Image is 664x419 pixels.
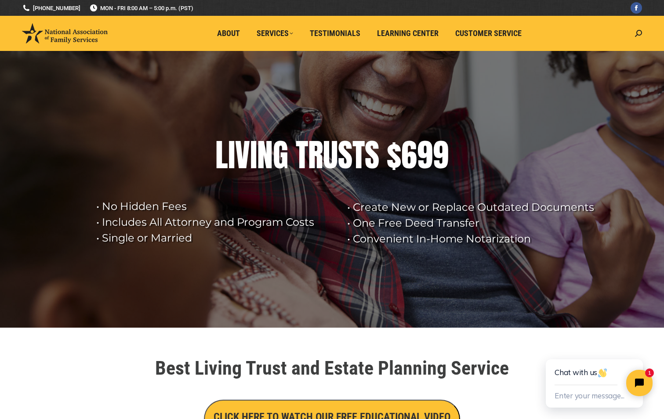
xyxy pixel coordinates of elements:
[257,137,273,173] div: N
[323,137,338,173] div: U
[338,137,352,173] div: S
[631,2,642,14] a: Facebook page opens in new window
[387,137,401,173] div: $
[371,25,445,42] a: Learning Center
[257,29,293,38] span: Services
[89,4,193,12] span: MON - FRI 8:00 AM – 5:00 p.m. (PST)
[235,137,250,173] div: V
[526,331,664,419] iframe: Tidio Chat
[365,137,379,173] div: S
[96,199,336,246] rs-layer: • No Hidden Fees • Includes All Attorney and Program Costs • Single or Married
[433,137,449,173] div: 9
[308,137,323,173] div: R
[273,137,288,173] div: G
[215,137,228,173] div: L
[417,137,433,173] div: 9
[304,25,366,42] a: Testimonials
[347,199,602,247] rs-layer: • Create New or Replace Outdated Documents • One Free Deed Transfer • Convenient In-Home Notariza...
[250,137,257,173] div: I
[401,137,417,173] div: 6
[22,23,108,43] img: National Association of Family Services
[217,29,240,38] span: About
[455,29,522,38] span: Customer Service
[211,25,246,42] a: About
[377,29,439,38] span: Learning Center
[22,4,80,12] a: [PHONE_NUMBER]
[228,137,235,173] div: I
[296,137,308,173] div: T
[352,137,365,173] div: T
[86,358,578,378] h1: Best Living Trust and Estate Planning Service
[449,25,528,42] a: Customer Service
[310,29,360,38] span: Testimonials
